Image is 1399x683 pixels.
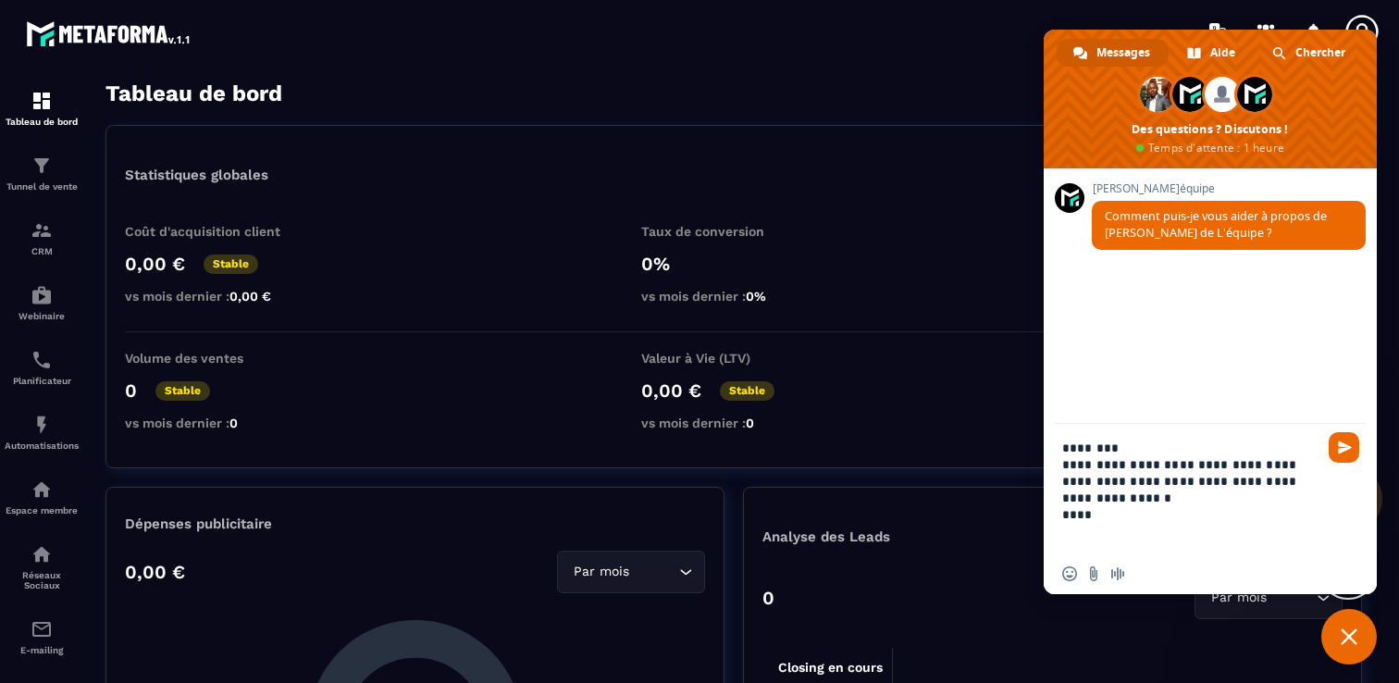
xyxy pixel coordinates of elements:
span: Par mois [569,562,633,582]
a: Chercher [1256,39,1364,67]
p: Analyse des Leads [762,528,1053,545]
span: 0,00 € [229,289,271,304]
img: social-network [31,543,53,565]
span: Envoyer un fichier [1086,566,1101,581]
p: 0% [641,253,826,275]
a: automationsautomationsWebinaire [5,270,79,335]
p: Stable [155,381,210,401]
p: vs mois dernier : [125,289,310,304]
p: Coût d'acquisition client [125,224,310,239]
span: Envoyer [1329,432,1359,463]
span: Messages [1096,39,1150,67]
p: Webinaire [5,311,79,321]
p: 0,00 € [125,561,185,583]
span: 0 [229,416,238,430]
tspan: Closing en cours [778,660,883,676]
input: Search for option [633,562,675,582]
a: Messages [1057,39,1169,67]
img: formation [31,219,53,242]
div: Search for option [1195,577,1343,619]
img: logo [26,17,192,50]
img: formation [31,90,53,112]
a: schedulerschedulerPlanificateur [5,335,79,400]
p: Réseaux Sociaux [5,570,79,590]
span: 0 [746,416,754,430]
span: Aide [1210,39,1235,67]
img: automations [31,284,53,306]
img: formation [31,155,53,177]
a: automationsautomationsEspace membre [5,465,79,529]
p: Espace membre [5,505,79,515]
p: Volume des ventes [125,351,310,366]
a: formationformationTableau de bord [5,76,79,141]
p: vs mois dernier : [125,416,310,430]
p: Stable [204,255,258,274]
input: Search for option [1270,588,1312,608]
a: formationformationTunnel de vente [5,141,79,205]
p: vs mois dernier : [641,416,826,430]
a: automationsautomationsAutomatisations [5,400,79,465]
a: Aide [1170,39,1254,67]
p: Dépenses publicitaire [125,515,705,532]
p: CRM [5,246,79,256]
p: Valeur à Vie (LTV) [641,351,826,366]
p: Automatisations [5,441,79,451]
span: 0% [746,289,766,304]
p: 0 [125,379,137,402]
a: formationformationCRM [5,205,79,270]
img: automations [31,414,53,436]
span: Chercher [1295,39,1345,67]
a: social-networksocial-networkRéseaux Sociaux [5,529,79,604]
span: [PERSON_NAME]équipe [1092,182,1366,195]
p: Tableau de bord [5,117,79,127]
img: email [31,618,53,640]
img: scheduler [31,349,53,371]
a: emailemailE-mailing [5,604,79,669]
span: Insérer un emoji [1062,566,1077,581]
p: Planificateur [5,376,79,386]
span: Message audio [1110,566,1125,581]
p: vs mois dernier : [641,289,826,304]
p: 0 [762,587,774,609]
h3: Tableau de bord [105,81,282,106]
div: Search for option [557,551,705,593]
span: Comment puis-je vous aider à propos de [PERSON_NAME] de L'équipe ? [1105,208,1327,241]
p: Statistiques globales [125,167,268,183]
p: E-mailing [5,645,79,655]
p: 0,00 € [641,379,701,402]
p: Stable [720,381,774,401]
p: 0,00 € [125,253,185,275]
p: Taux de conversion [641,224,826,239]
img: automations [31,478,53,501]
p: Tunnel de vente [5,181,79,192]
textarea: Entrez votre message... [1062,424,1321,553]
span: Par mois [1207,588,1270,608]
a: Fermer le chat [1321,609,1377,664]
